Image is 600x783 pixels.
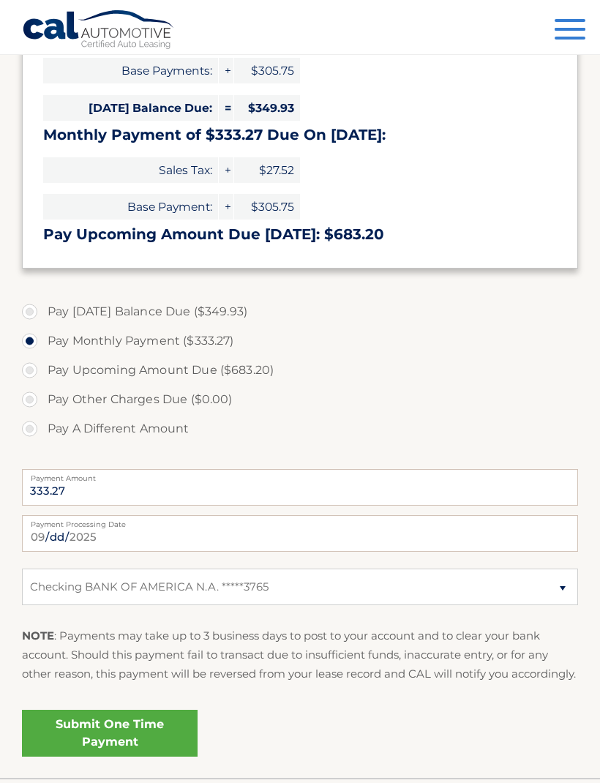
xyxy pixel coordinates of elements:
label: Payment Amount [22,469,578,481]
h3: Monthly Payment of $333.27 Due On [DATE]: [43,126,557,144]
p: : Payments may take up to 3 business days to post to your account and to clear your bank account.... [22,626,578,684]
label: Payment Processing Date [22,515,578,527]
span: $305.75 [234,194,300,220]
label: Pay Upcoming Amount Due ($683.20) [22,356,578,385]
span: + [219,194,233,220]
span: $305.75 [234,58,300,83]
label: Pay Monthly Payment ($333.27) [22,326,578,356]
h3: Pay Upcoming Amount Due [DATE]: $683.20 [43,225,557,244]
button: Menu [555,19,585,43]
span: $349.93 [234,95,300,121]
strong: NOTE [22,629,54,642]
span: Sales Tax: [43,157,218,183]
span: [DATE] Balance Due: [43,95,218,121]
label: Pay A Different Amount [22,414,578,443]
span: Base Payment: [43,194,218,220]
input: Payment Amount [22,469,578,506]
label: Pay Other Charges Due ($0.00) [22,385,578,414]
a: Submit One Time Payment [22,710,198,757]
input: Payment Date [22,515,578,552]
span: + [219,157,233,183]
span: $27.52 [234,157,300,183]
span: + [219,58,233,83]
span: Base Payments: [43,58,218,83]
a: Cal Automotive [22,10,176,52]
label: Pay [DATE] Balance Due ($349.93) [22,297,578,326]
span: = [219,95,233,121]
